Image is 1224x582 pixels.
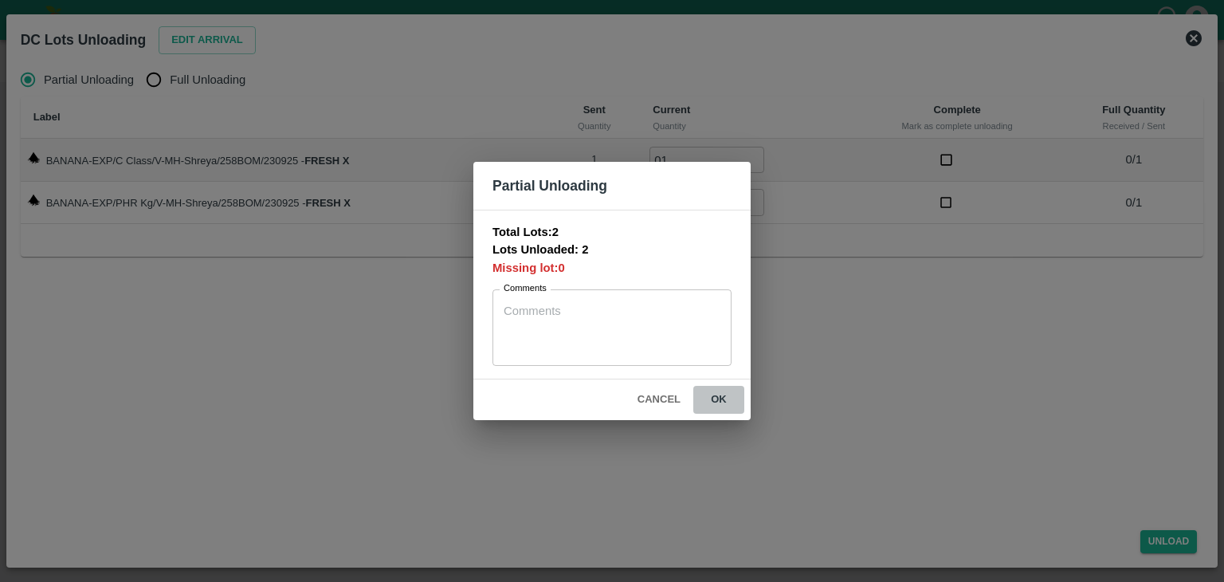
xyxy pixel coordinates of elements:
[631,386,687,414] button: Cancel
[504,282,547,295] label: Comments
[492,243,588,256] b: Lots Unloaded: 2
[492,178,607,194] b: Partial Unloading
[693,386,744,414] button: ok
[492,226,559,238] b: Total Lots: 2
[492,262,565,274] b: Missing lot: 0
